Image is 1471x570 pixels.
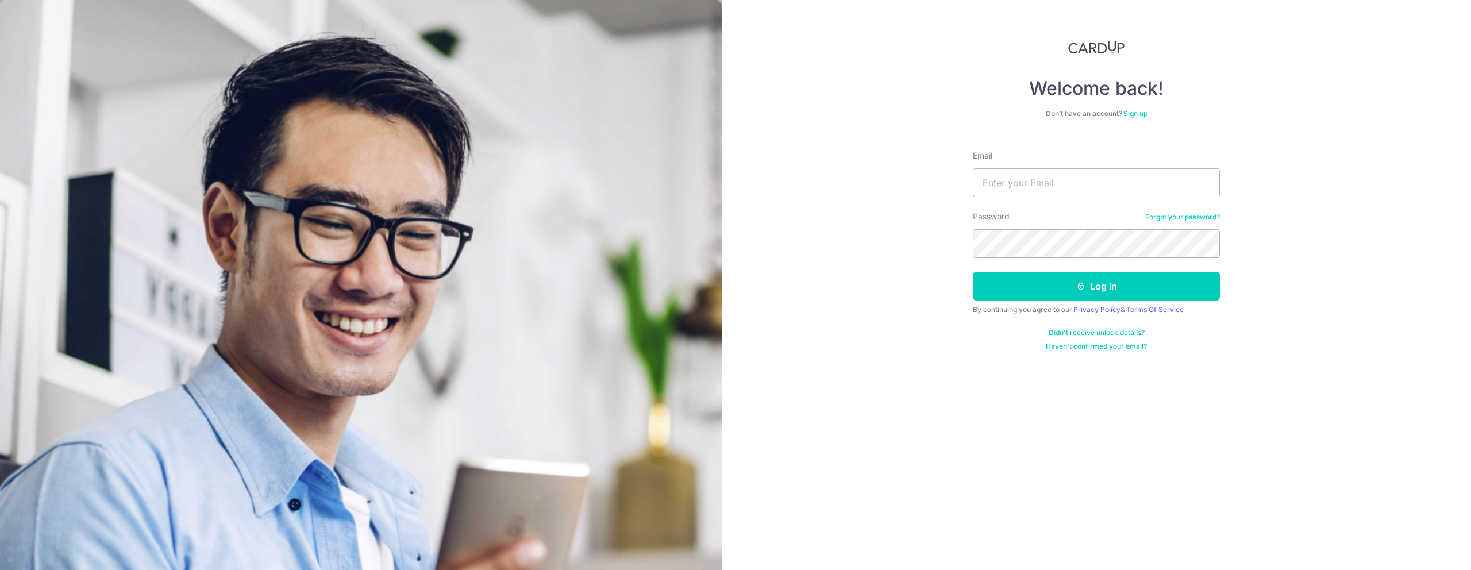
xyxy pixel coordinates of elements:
[1145,213,1220,222] a: Forgot your password?
[1123,109,1147,118] a: Sign up
[1049,328,1145,337] a: Didn't receive unlock details?
[1068,40,1125,54] img: CardUp Logo
[1126,305,1184,314] a: Terms Of Service
[1073,305,1120,314] a: Privacy Policy
[973,150,992,161] label: Email
[973,305,1220,314] div: By continuing you agree to our &
[973,77,1220,100] h4: Welcome back!
[973,211,1010,222] label: Password
[1046,342,1147,351] a: Haven't confirmed your email?
[973,168,1220,197] input: Enter your Email
[973,272,1220,301] button: Log in
[973,109,1220,118] div: Don’t have an account?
